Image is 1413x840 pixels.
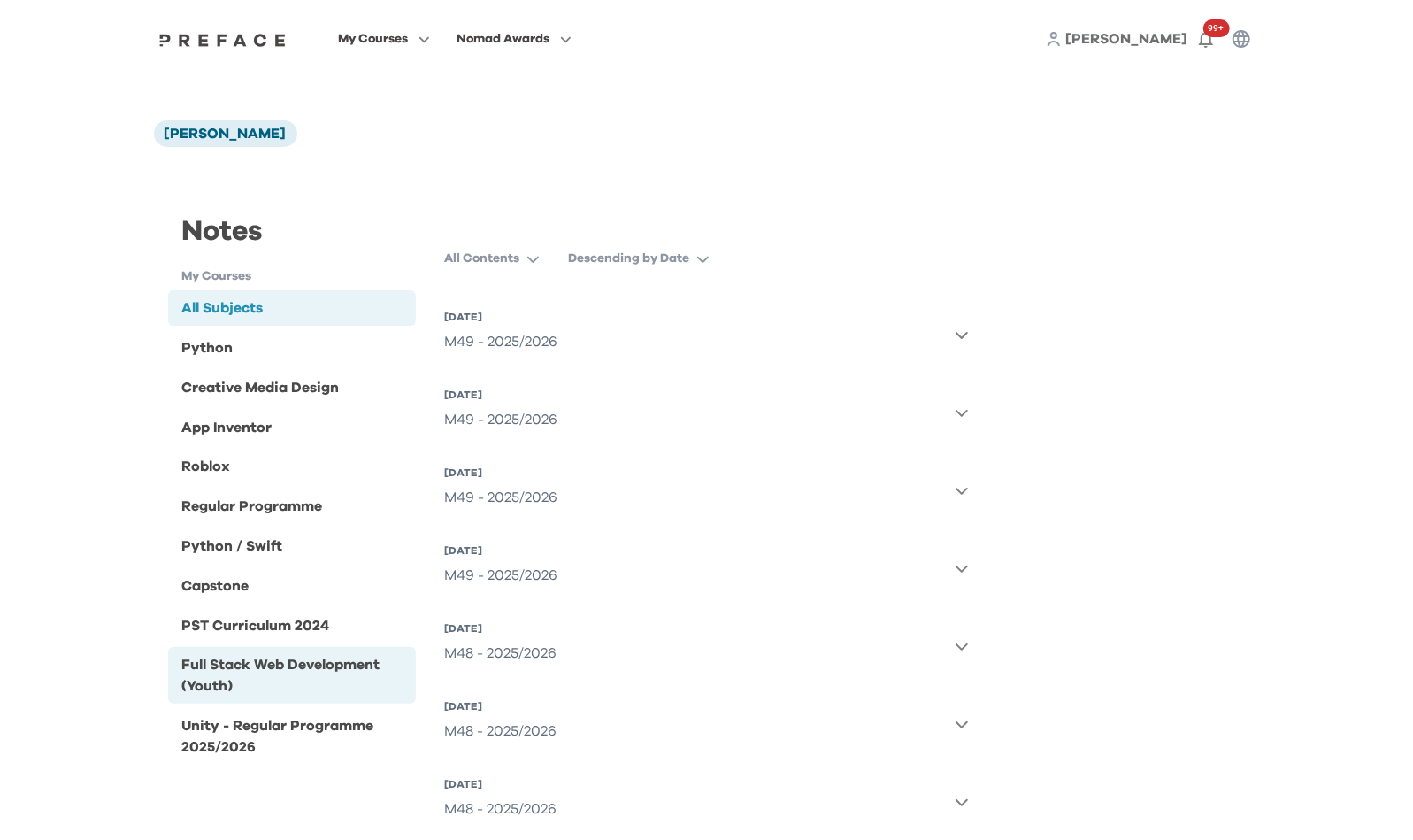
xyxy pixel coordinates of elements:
[1066,32,1188,46] span: [PERSON_NAME]
[444,621,557,636] div: [DATE]
[444,558,557,593] div: M49 - 2025/2026
[182,297,264,319] div: All Subjects
[451,27,577,50] button: Nomad Awards
[182,615,330,636] div: PST Curriculum 2024
[182,267,417,286] h1: My Courses
[444,777,557,791] div: [DATE]
[1066,28,1188,50] a: [PERSON_NAME]
[444,388,557,402] div: [DATE]
[444,459,969,522] button: [DATE]M49 - 2025/2026
[155,33,291,47] img: Preface Logo
[568,250,689,267] p: Descending by Date
[444,536,969,600] button: [DATE]M49 - 2025/2026
[333,27,435,50] button: My Courses
[182,536,283,557] div: Python / Swift
[1203,19,1230,37] span: 99+
[444,250,519,267] p: All Contents
[155,32,291,46] a: Preface Logo
[1188,21,1224,57] button: 99+
[182,377,340,398] div: Creative Media Design
[444,692,969,756] button: [DATE]M48 - 2025/2026
[182,496,323,517] div: Regular Programme
[444,713,557,749] div: M48 - 2025/2026
[568,243,724,274] button: Descending by Date
[444,770,969,834] button: [DATE]M48 - 2025/2026
[182,417,273,438] div: App Inventor
[182,575,250,597] div: Capstone
[338,28,408,50] span: My Courses
[182,456,231,477] div: Roblox
[444,324,557,359] div: M49 - 2025/2026
[182,337,234,358] div: Python
[165,127,287,141] span: [PERSON_NAME]
[444,480,557,515] div: M49 - 2025/2026
[444,466,557,480] div: [DATE]
[444,303,969,366] button: [DATE]M49 - 2025/2026
[444,699,557,713] div: [DATE]
[444,310,557,324] div: [DATE]
[457,28,549,50] span: Nomad Awards
[182,715,410,758] div: Unity - Regular Programme 2025/2026
[444,243,554,274] button: All Contents
[444,402,557,437] div: M49 - 2025/2026
[444,543,557,558] div: [DATE]
[444,381,969,444] button: [DATE]M49 - 2025/2026
[182,654,410,697] div: Full Stack Web Development (Youth)
[168,211,417,267] div: Notes
[444,636,557,671] div: M48 - 2025/2026
[444,614,969,678] button: [DATE]M48 - 2025/2026
[444,791,557,827] div: M48 - 2025/2026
